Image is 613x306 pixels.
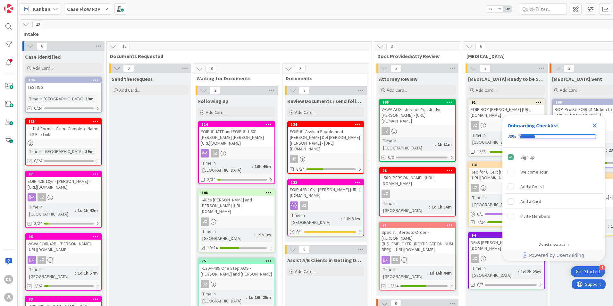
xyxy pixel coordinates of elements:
[299,246,310,253] span: 0
[76,269,99,276] div: 1d 1h 57m
[382,127,390,135] div: JZ
[199,217,274,226] div: JZ
[288,122,364,127] div: 134
[38,193,46,201] div: JZ
[83,95,84,102] span: :
[201,159,252,174] div: Time in [GEOGRAPHIC_DATA]
[26,177,101,191] div: EOIR 42B 10yr - [PERSON_NAME] - [URL][DOMAIN_NAME]
[286,75,361,81] span: Documents
[34,220,42,227] span: 2/24
[32,21,43,28] span: 29
[382,223,455,227] div: 71
[469,162,544,182] div: 131Req for U Cert [PERSON_NAME] - [URL][DOMAIN_NAME]
[26,171,101,177] div: 97
[475,43,486,50] span: 6
[26,119,101,124] div: 135
[29,172,101,176] div: 97
[28,148,83,155] div: Time in [GEOGRAPHIC_DATA]
[201,280,209,288] div: JZ
[564,64,575,72] span: 2
[388,283,399,289] span: 13/24
[471,184,479,192] div: JZ
[207,244,218,251] span: 10/24
[26,256,101,264] div: JZ
[427,269,428,276] span: :
[199,190,274,196] div: 108
[288,201,364,210] div: JZ
[199,149,274,157] div: JZ
[288,228,364,236] div: 0/1
[471,121,479,130] div: JZ
[469,254,544,263] div: JZ
[518,268,519,275] span: :
[199,196,274,216] div: I-485s [PERSON_NAME] and [PERSON_NAME] [URL][DOMAIN_NAME]
[254,231,255,238] span: :
[207,176,215,183] span: 2/34
[29,119,101,124] div: 135
[197,75,272,81] span: Waiting for Documents
[84,148,95,155] div: 39m
[199,190,274,216] div: 108I-485s [PERSON_NAME] and [PERSON_NAME] [URL][DOMAIN_NAME]
[123,64,134,72] span: 0
[291,180,364,185] div: 132
[469,233,544,238] div: 94
[477,281,483,288] span: 0/7
[380,222,455,254] div: 71Special Interests Order - [PERSON_NAME] ([US_EMPLOYER_IDENTIFICATION_NUMBER]) - [URL][DOMAIN_NAME]
[380,190,455,198] div: JZ
[380,228,455,254] div: Special Interests Order - [PERSON_NAME] ([US_EMPLOYER_IDENTIFICATION_NUMBER]) - [URL][DOMAIN_NAME]
[377,53,453,59] span: Docs Provided/Atty Review
[382,190,390,198] div: JZ
[388,154,394,161] span: 0/9
[468,76,545,82] span: Retainer Ready to be Sent
[576,268,600,275] div: Get Started
[26,124,101,139] div: List of Forms - Client Complete Name - LS File Link
[119,43,130,50] span: 12
[342,215,362,222] div: 11h 32m
[252,163,253,170] span: :
[112,76,153,82] span: Send the Request
[119,87,140,93] span: Add Card...
[199,127,274,147] div: EOIR 61 MTT and EOIR 61 I-601 [PERSON_NAME] [PERSON_NAME] [URL][DOMAIN_NAME]
[436,141,453,148] div: 1h 11m
[390,64,401,72] span: 3
[382,266,427,280] div: Time in [GEOGRAPHIC_DATA]
[295,268,315,274] span: Add Card...
[28,95,83,102] div: Time in [GEOGRAPHIC_DATA]
[295,109,315,115] span: Add Card...
[290,212,341,226] div: Time in [GEOGRAPHIC_DATA]
[300,201,308,210] div: JZ
[477,219,485,225] span: 7/24
[4,275,13,284] div: DN
[255,231,273,238] div: 19h 1m
[391,256,400,264] div: DN
[26,171,101,191] div: 97EOIR 42B 10yr - [PERSON_NAME] - [URL][DOMAIN_NAME]
[199,264,274,278] div: I-130/I-485 One Step AOS - [PERSON_NAME] and [PERSON_NAME]
[469,121,544,130] div: JZ
[471,254,479,263] div: JZ
[477,211,483,217] span: 0 / 1
[495,6,503,12] span: 2x
[199,122,274,127] div: 114
[29,234,101,239] div: 96
[198,98,228,104] span: Following up
[296,228,302,235] span: 0 / 1
[471,132,516,146] div: Time in [GEOGRAPHIC_DATA]
[599,265,605,270] div: 4
[13,1,29,9] span: Support
[253,163,273,170] div: 16h 49m
[288,155,364,163] div: JZ
[26,193,101,201] div: JZ
[210,87,221,94] span: 3
[380,168,455,188] div: 98I-589 [PERSON_NAME] -[URL][DOMAIN_NAME]
[469,238,544,252] div: N648 [PERSON_NAME] [URL][DOMAIN_NAME]
[206,65,216,72] span: 10
[26,83,101,91] div: TESTING
[67,6,101,12] b: Case Flow FDP
[26,296,101,302] div: 93
[519,268,542,275] div: 1d 2h 23m
[34,283,42,289] span: 2/24
[476,87,496,93] span: Add Card...
[199,280,274,288] div: JZ
[199,258,274,264] div: 75
[520,183,544,191] div: Add a Board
